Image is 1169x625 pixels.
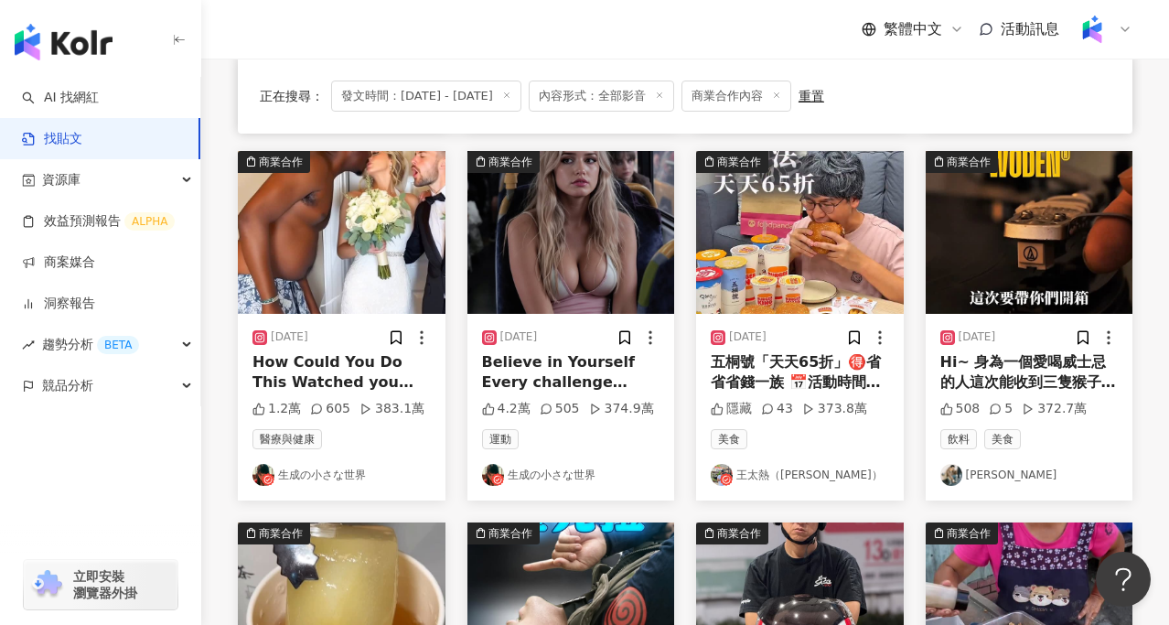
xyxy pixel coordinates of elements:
[22,253,95,272] a: 商案媒合
[29,570,65,599] img: chrome extension
[42,159,80,200] span: 資源庫
[252,352,431,393] div: How Could You Do This Watched you kiss him on our wedding day. It broke me, but it won’t end me. ...
[252,464,431,486] a: KOL Avatar生成の小さな世界
[482,464,660,486] a: KOL Avatar生成の小さな世界
[540,400,580,418] div: 505
[717,524,761,543] div: 商業合作
[940,400,981,418] div: 508
[482,400,531,418] div: 4.2萬
[331,81,521,112] span: 發文時間：[DATE] - [DATE]
[482,429,519,449] span: 運動
[259,153,303,171] div: 商業合作
[488,524,532,543] div: 商業合作
[238,151,445,314] div: post-image商業合作
[696,151,904,314] div: post-image商業合作
[488,153,532,171] div: 商業合作
[926,151,1133,314] img: post-image
[22,130,82,148] a: 找貼文
[711,464,733,486] img: KOL Avatar
[22,339,35,351] span: rise
[711,400,752,418] div: 隱藏
[729,329,767,345] div: [DATE]
[799,89,824,103] div: 重置
[42,324,139,365] span: 趨勢分析
[252,429,322,449] span: 醫療與健康
[984,429,1021,449] span: 美食
[761,400,793,418] div: 43
[947,524,991,543] div: 商業合作
[271,329,308,345] div: [DATE]
[42,365,93,406] span: 競品分析
[260,89,324,103] span: 正在搜尋 ：
[1075,12,1110,47] img: Kolr%20app%20icon%20%281%29.png
[1001,20,1059,38] span: 活動訊息
[1096,552,1151,607] iframe: Help Scout Beacon - Open
[310,400,350,418] div: 605
[947,153,991,171] div: 商業合作
[802,400,867,418] div: 373.8萬
[711,429,747,449] span: 美食
[467,151,675,314] img: post-image
[359,400,424,418] div: 383.1萬
[589,400,654,418] div: 374.9萬
[1022,400,1087,418] div: 372.7萬
[717,153,761,171] div: 商業合作
[22,295,95,313] a: 洞察報告
[711,352,889,393] div: 五桐號「天天65折」🉐省省省錢一族 📅活動時間：即日起到[DATE] 使用foodpanda於指定品牌餐廳訂餐 結帳時輸入優惠碼《天天省天天爽》 即可享天天65折優惠！ 🐼foodpanda知名...
[482,352,660,393] div: Believe in Yourself Every challenge looks like a mountain, but trust me—what gets you over it isn...
[467,151,675,314] div: post-image商業合作
[22,89,99,107] a: searchAI 找網紅
[959,329,996,345] div: [DATE]
[989,400,1013,418] div: 5
[252,400,301,418] div: 1.2萬
[238,151,445,314] img: post-image
[884,19,942,39] span: 繁體中文
[711,464,889,486] a: KOL Avatar王太熱（[PERSON_NAME]）
[696,151,904,314] img: post-image
[681,81,791,112] span: 商業合作內容
[940,429,977,449] span: 飲料
[22,212,175,231] a: 效益預測報告ALPHA
[940,352,1119,393] div: Hi~ 身為一個愛喝威士忌的人這次能收到三隻猴子跟[PERSON_NAME] 的聯名禮盒真的很開心🤤 這次的禮盒除了酒以外 還多了盲盒抽包 總共有三種商品隨機贈送！ 有漁夫帽、墨鏡、跟襪子 不管...
[940,464,1119,486] a: KOL Avatar[PERSON_NAME]
[24,560,177,609] a: chrome extension立即安裝 瀏覽器外掛
[252,464,274,486] img: KOL Avatar
[15,24,113,60] img: logo
[529,81,674,112] span: 內容形式：全部影音
[926,151,1133,314] div: post-image商業合作
[97,336,139,354] div: BETA
[500,329,538,345] div: [DATE]
[482,464,504,486] img: KOL Avatar
[940,464,962,486] img: KOL Avatar
[259,524,303,543] div: 商業合作
[73,568,137,601] span: 立即安裝 瀏覽器外掛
